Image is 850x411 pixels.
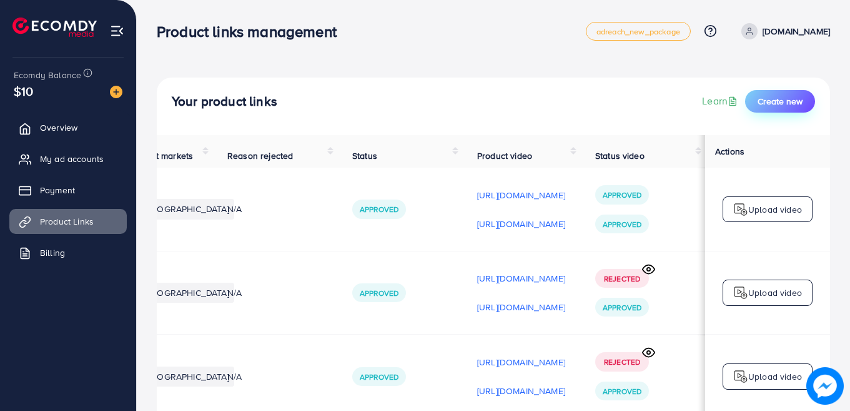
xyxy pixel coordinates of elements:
span: Approved [360,204,398,215]
span: Payment [40,184,75,196]
p: [DOMAIN_NAME] [763,24,830,39]
p: [URL][DOMAIN_NAME] [477,271,565,286]
span: N/A [227,370,242,383]
img: image [808,368,843,404]
span: N/A [227,287,242,299]
img: logo [733,202,748,217]
li: [GEOGRAPHIC_DATA] [139,199,234,219]
span: adreach_new_package [596,28,680,36]
a: adreach_new_package [586,22,691,41]
p: [URL][DOMAIN_NAME] [477,188,565,203]
li: [GEOGRAPHIC_DATA] [139,283,234,303]
span: N/A [227,203,242,215]
span: Rejected [604,273,640,284]
p: Upload video [748,202,802,217]
span: Approved [603,190,641,200]
span: Overview [40,121,77,134]
p: [URL][DOMAIN_NAME] [477,383,565,398]
span: My ad accounts [40,153,104,165]
span: Target markets [134,150,193,162]
a: Overview [9,115,127,140]
h4: Your product links [172,94,277,109]
span: Rejected [604,357,640,367]
span: Approved [603,219,641,230]
span: Reason rejected [227,150,293,162]
a: Learn [702,94,740,108]
span: Create new [758,95,803,108]
a: [DOMAIN_NAME] [736,23,830,39]
a: Billing [9,240,127,265]
h3: Product links management [157,23,347,41]
p: Upload video [748,285,802,300]
p: [URL][DOMAIN_NAME] [477,216,565,231]
span: Billing [40,246,65,259]
span: Approved [603,386,641,397]
img: logo [733,369,748,384]
img: logo [12,18,97,37]
img: image [110,86,122,98]
span: Status [352,150,377,162]
span: Product video [477,150,532,162]
a: Payment [9,178,127,203]
p: [URL][DOMAIN_NAME] [477,300,565,315]
img: menu [110,24,124,38]
button: Create new [745,90,815,113]
p: [URL][DOMAIN_NAME] [477,355,565,370]
span: Product Links [40,215,94,228]
img: logo [733,285,748,300]
p: Upload video [748,369,802,384]
span: $10 [14,82,33,100]
span: Actions [715,145,744,158]
a: Product Links [9,209,127,234]
a: My ad accounts [9,146,127,171]
span: Ecomdy Balance [14,69,81,81]
li: [GEOGRAPHIC_DATA] [139,367,234,387]
span: Approved [603,302,641,313]
span: Approved [360,372,398,382]
span: Approved [360,288,398,298]
span: Status video [595,150,645,162]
